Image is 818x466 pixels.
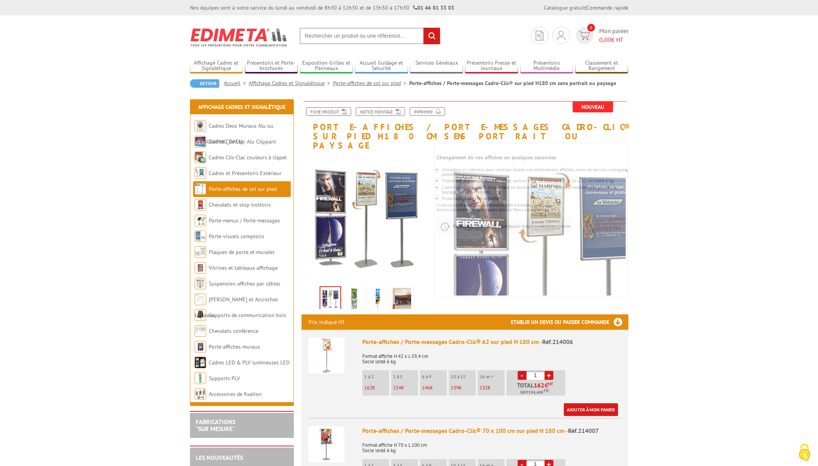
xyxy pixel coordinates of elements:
[195,215,206,226] img: Porte-menus / Porte-messages
[355,60,408,72] a: Accueil Guidage et Sécurité
[209,138,276,145] a: Cadres Clic-Clac Alu Clippant
[209,217,280,224] a: Porte-menus / Porte-messages
[511,314,628,330] h3: Etablir un devis ou passer commande
[209,391,262,398] a: Accessoires de fixation
[528,389,541,396] span: 194,40
[543,389,549,393] sup: TTC
[579,31,590,40] img: devis rapide
[791,440,818,466] button: Cookies (fenêtre modale)
[190,23,288,52] img: Edimeta
[362,348,621,364] p: Format affiche H 42 x L 59,4 cm Socle lesté 6 kg
[308,426,345,463] img: Porte-affiches / Porte-messages Cadro-Clic® 70 x 100 cm sur pied H 180 cm
[300,28,440,44] input: Rechercher un produit ou une référence...
[209,375,240,382] a: Supports PLV
[545,382,548,388] span: €
[195,199,206,210] img: Chevalets et stop trottoirs
[364,384,372,391] span: 162
[393,374,418,379] p: 3 à 5
[209,327,258,334] a: Chevalets conférence
[345,288,363,312] img: porte_affiches_cadro_clic_sur_pied_214011_fleche.jpg
[195,120,206,132] img: Cadres Deco Muraux Alu ou Bois
[224,80,249,87] a: Accueil
[209,312,286,319] a: Supports de communication bois
[575,60,628,72] a: Classement et Rangement
[480,385,505,391] p: €
[195,262,206,274] img: Vitrines et tableaux affichage
[362,426,621,435] div: Porte-affiches / Porte-messages Cadro-Clic® 70 x 100 cm sur pied H 180 cm -
[548,381,553,387] sup: HT
[599,27,628,44] span: Mon panier
[508,382,565,396] p: Total
[306,107,351,116] a: Fiche produit
[362,337,621,346] div: Porte-affiches / Porte-messages Cadro-Clic® A2 sur pied H 180 cm -
[209,280,280,287] a: Suspension affiches par câbles
[364,385,389,391] p: €
[465,60,518,72] a: Présentoirs Presse et Journaux
[190,4,454,12] div: Nos équipes sont à votre service du lundi au vendredi de 8h30 à 12h30 et de 13h30 à 17h30
[362,437,621,453] p: Format affiche H 70 x L 100 cm Socle lesté 6 kg
[209,343,260,350] a: Porte-affiches muraux
[795,443,814,462] img: Cookies (fenêtre modale)
[195,230,206,242] img: Porte-visuels comptoirs
[195,122,273,145] a: Cadres Deco Muraux Alu ou [GEOGRAPHIC_DATA]
[451,374,476,379] p: 10 à 15
[195,183,206,195] img: Porte-affiches de sol sur pied
[364,374,389,379] p: 1 à 2
[369,288,387,312] img: porte_affiches_cadro_clic_2x_a2_sur_pied_214014_fleche.jpg
[599,36,611,43] span: 0,00
[518,371,526,380] a: -
[557,31,565,40] img: devis rapide
[422,374,447,379] p: 6 à 9
[195,341,206,352] img: Porte-affiches muraux
[409,79,616,87] li: Porte-affiches / Porte-messages Cadro-Clic® sur pied H180 cm sens portrait ou paysage
[413,4,454,11] strong: 01 46 81 33 03
[198,104,285,110] a: Affichage Cadres et Signalétique
[195,246,206,258] img: Plaques de porte et murales
[300,60,353,72] a: Exposition Grilles et Panneaux
[587,24,595,32] span: 0
[320,287,340,311] img: porte_affiches_214006_fleche.jpg
[308,314,345,330] p: Prix indiqué HT
[195,372,206,384] img: Supports PLV
[195,325,206,337] img: Chevalets conférence
[195,278,206,289] img: Suspension affiches par câbles
[195,296,278,319] a: [PERSON_NAME] et Accroches tableaux
[573,102,613,112] span: Nouveau
[480,384,488,391] span: 132
[308,337,345,374] img: Porte-affiches / Porte-messages Cadro-Clic® A2 sur pied H 180 cm
[520,389,549,396] span: Soit €
[209,185,277,192] a: Porte-affiches de sol sur pied
[422,385,447,391] p: €
[451,384,459,391] span: 139
[196,418,235,433] a: FABRICATIONS"Sur Mesure"
[209,359,290,366] a: Cadres LED & PLV lumineuses LED
[393,288,411,312] img: porte_affiche_cadroclic_214006_bis.jpg
[195,167,206,179] img: Cadres et Présentoirs Extérieur
[534,382,545,388] span: 162
[209,264,278,271] a: Vitrines et tableaux affichage
[195,152,206,163] img: Cadres Clic-Clac couleurs à clapet
[544,4,628,12] div: |
[536,31,543,40] img: devis rapide
[544,4,585,11] a: Catalogue gratuit
[430,145,660,376] img: porte_affiches_214006_fleche.jpg
[245,60,298,72] a: Présentoirs et Porte-brochures
[574,27,628,44] a: devis rapide 0 Mon panier 0,00€ HT
[356,107,405,116] a: Notice Montage
[451,385,476,391] p: €
[209,154,287,161] a: Cadres Clic-Clac couleurs à clapet
[209,170,282,177] a: Cadres et Présentoirs Extérieur
[195,294,206,305] img: Cimaises et Accroches tableaux
[195,388,206,400] img: Accessoires de fixation
[190,60,243,72] a: Affichage Cadres et Signalétique
[209,233,264,240] a: Porte-visuels comptoirs
[545,371,553,380] a: +
[209,201,271,208] a: Chevalets et stop trottoirs
[195,357,206,368] img: Cadres LED & PLV lumineuses LED
[393,385,418,391] p: €
[599,35,628,44] span: € HT
[209,249,275,256] a: Plaques de porte et murales
[196,454,243,461] a: LES NOUVEAUTÉS
[190,79,219,88] a: Retour
[410,60,463,72] a: Services Généraux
